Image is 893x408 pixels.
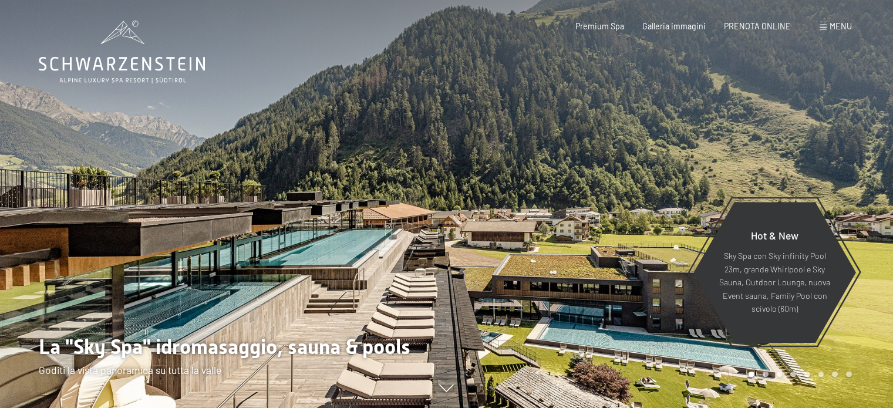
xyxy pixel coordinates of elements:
a: PRENOTA ONLINE [724,21,791,31]
div: Carousel Page 8 [846,372,852,377]
a: Hot & New Sky Spa con Sky infinity Pool 23m, grande Whirlpool e Sky Sauna, Outdoor Lounge, nuova ... [693,201,857,343]
p: Sky Spa con Sky infinity Pool 23m, grande Whirlpool e Sky Sauna, Outdoor Lounge, nuova Event saun... [719,249,831,316]
span: Hot & New [751,229,798,242]
a: Galleria immagini [642,21,706,31]
div: Carousel Page 7 [832,372,838,377]
span: Menu [830,21,852,31]
div: Carousel Page 1 (Current Slide) [749,372,754,377]
div: Carousel Page 3 [777,372,783,377]
div: Carousel Page 5 [804,372,810,377]
div: Carousel Page 2 [763,372,769,377]
div: Carousel Pagination [744,372,851,377]
a: Premium Spa [575,21,624,31]
div: Carousel Page 4 [790,372,796,377]
div: Carousel Page 6 [818,372,824,377]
